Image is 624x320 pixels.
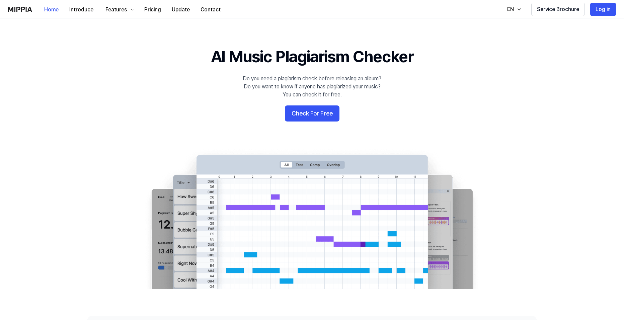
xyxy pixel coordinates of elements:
[39,3,64,16] button: Home
[104,6,128,14] div: Features
[500,3,526,16] button: EN
[8,7,32,12] img: logo
[211,46,413,68] h1: AI Music Plagiarism Checker
[166,0,195,19] a: Update
[99,3,139,16] button: Features
[138,148,486,289] img: main Image
[39,0,64,19] a: Home
[166,3,195,16] button: Update
[506,5,515,13] div: EN
[139,3,166,16] button: Pricing
[531,3,585,16] button: Service Brochure
[285,105,339,122] button: Check For Free
[243,75,381,99] div: Do you need a plagiarism check before releasing an album? Do you want to know if anyone has plagi...
[590,3,616,16] button: Log in
[64,3,99,16] button: Introduce
[195,3,226,16] button: Contact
